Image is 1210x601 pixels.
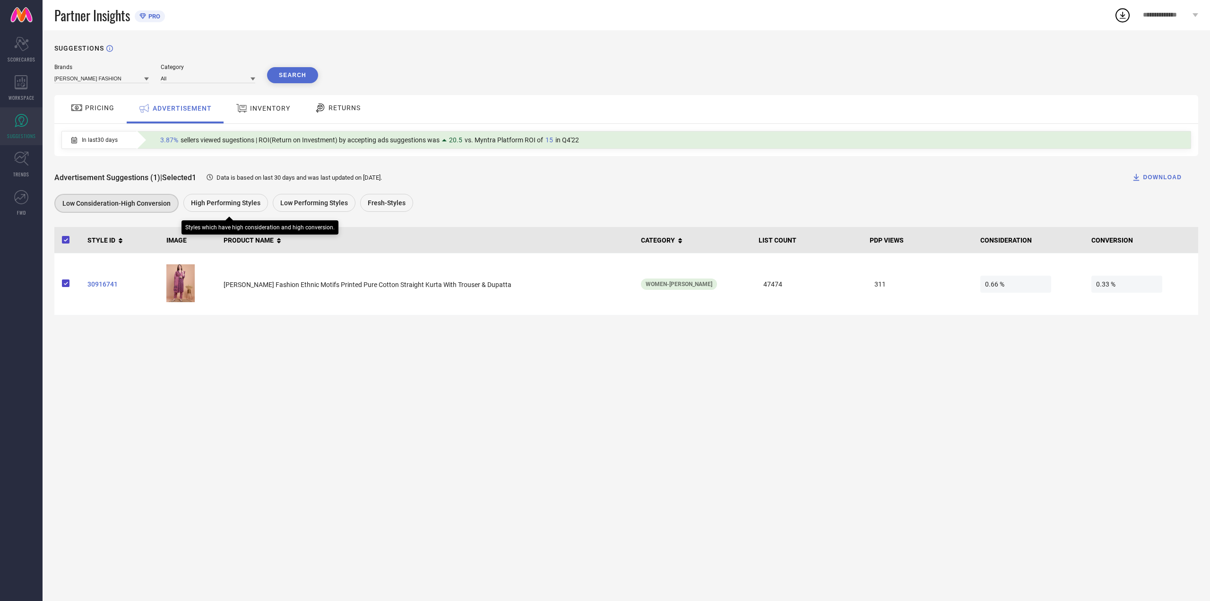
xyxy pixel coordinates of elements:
th: CONSIDERATION [977,227,1087,253]
span: Data is based on last 30 days and was last updated on [DATE] . [216,174,382,181]
span: PRO [146,13,160,20]
span: In last 30 days [82,137,118,143]
span: PRICING [85,104,114,112]
th: PDP VIEWS [866,227,977,253]
span: 20.5 [449,136,462,144]
span: 3.87% [160,136,178,144]
span: vs. Myntra Platform ROI of [465,136,543,144]
span: Low Performing Styles [280,199,348,207]
span: FWD [17,209,26,216]
button: DOWNLOAD [1120,168,1193,187]
span: Fresh-Styles [368,199,406,207]
div: Styles which have high consideration and high conversion. [185,224,335,231]
a: 30916741 [87,280,159,288]
span: [PERSON_NAME] Fashion Ethnic Motifs Printed Pure Cotton Straight Kurta With Trouser & Dupatta [224,281,511,288]
span: TRENDS [13,171,29,178]
div: DOWNLOAD [1132,173,1182,182]
span: 0.66 % [980,276,1051,293]
th: CONVERSION [1088,227,1198,253]
span: WORKSPACE [9,94,35,101]
span: Low Consideration-High Conversion [62,200,171,207]
div: Percentage of sellers who have viewed suggestions for the current Insight Type [156,134,584,146]
th: LIST COUNT [755,227,865,253]
span: RETURNS [328,104,361,112]
span: | [160,173,162,182]
span: sellers viewed sugestions | ROI(Return on Investment) by accepting ads suggestions was [181,136,440,144]
span: ADVERTISEMENT [153,105,212,112]
span: 15 [545,136,553,144]
span: 311 [870,276,941,293]
div: Category [161,64,255,70]
span: Selected 1 [162,173,196,182]
img: X21384Pf_75cb8051de8f4701b293988e0db4fb4b.jpg [166,264,195,302]
div: Open download list [1114,7,1131,24]
th: IMAGE [163,227,220,253]
span: INVENTORY [250,105,290,112]
button: Search [267,67,318,83]
span: Advertisement Suggestions (1) [54,173,160,182]
span: Partner Insights [54,6,130,25]
th: CATEGORY [637,227,755,253]
th: STYLE ID [84,227,163,253]
span: 47474 [759,276,830,293]
div: Brands [54,64,149,70]
span: Women-[PERSON_NAME] [646,281,712,287]
span: SCORECARDS [8,56,35,63]
span: in Q4'22 [555,136,579,144]
span: SUGGESTIONS [7,132,36,139]
span: High Performing Styles [191,199,260,207]
th: PRODUCT NAME [220,227,637,253]
span: 0.33 % [1091,276,1162,293]
h1: SUGGESTIONS [54,44,104,52]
